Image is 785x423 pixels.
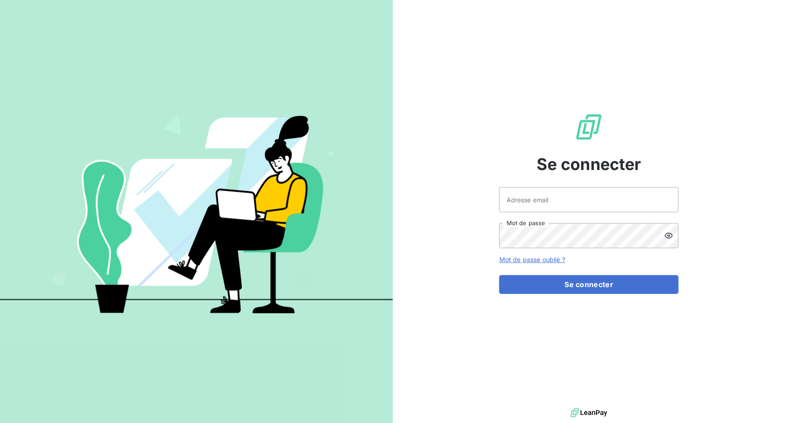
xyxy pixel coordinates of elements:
[574,113,603,141] img: Logo LeanPay
[499,187,678,212] input: placeholder
[499,275,678,294] button: Se connecter
[570,406,607,419] img: logo
[499,256,565,263] a: Mot de passe oublié ?
[536,152,641,176] span: Se connecter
